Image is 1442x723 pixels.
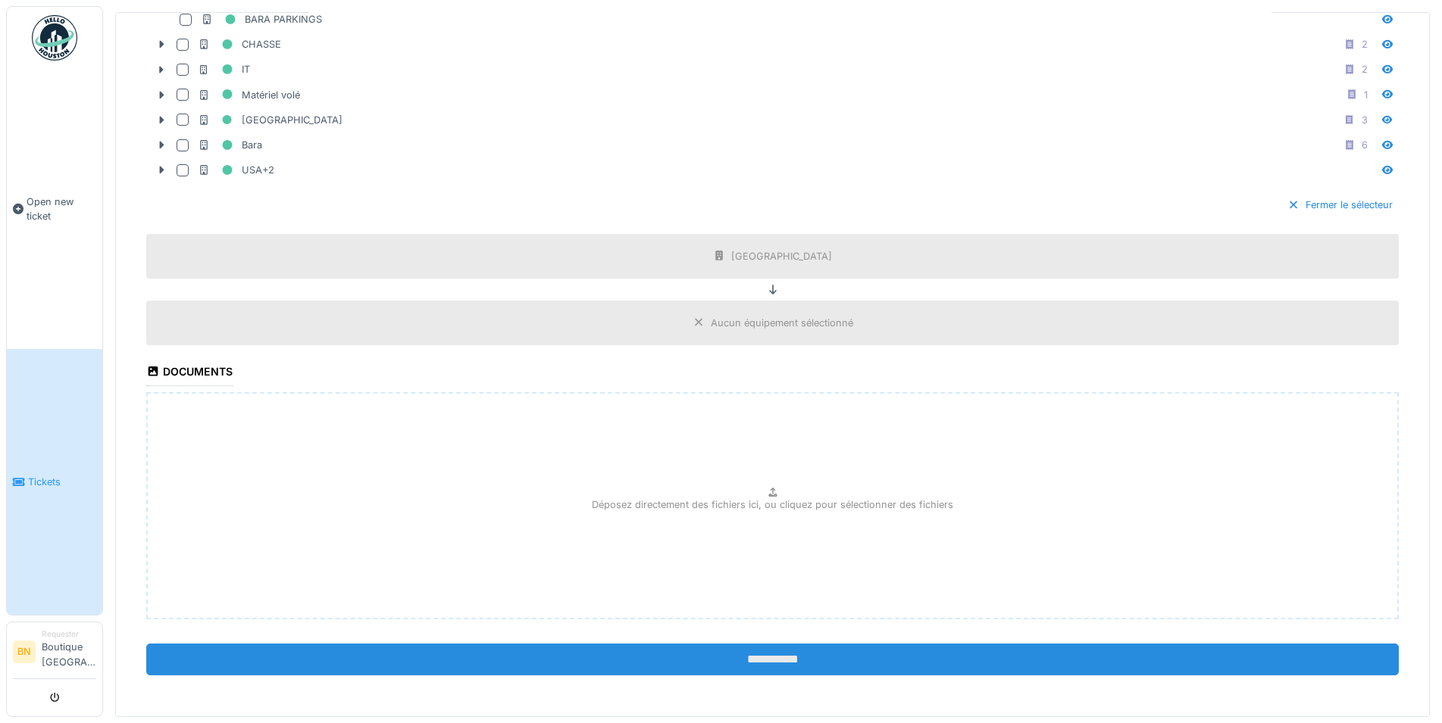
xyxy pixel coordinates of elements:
[1362,62,1368,76] div: 2
[27,195,96,223] span: Open new ticket
[198,86,300,104] div: Matériel volé
[13,640,36,663] li: BN
[1362,37,1368,51] div: 2
[1281,195,1399,215] div: Fermer le sélecteur
[42,628,96,640] div: Requester
[198,136,262,154] div: Bara
[198,111,343,129] div: [GEOGRAPHIC_DATA]
[28,475,96,489] span: Tickets
[198,60,250,79] div: IT
[1362,113,1368,127] div: 3
[201,10,322,29] div: BARA PARKINGS
[1362,138,1368,152] div: 6
[7,69,102,349] a: Open new ticket
[592,497,953,512] p: Déposez directement des fichiers ici, ou cliquez pour sélectionner des fichiers
[198,35,281,54] div: CHASSE
[198,160,274,179] div: USA+2
[7,349,102,615] a: Tickets
[32,15,77,61] img: Badge_color-CXgf-gQk.svg
[1364,88,1368,102] div: 1
[731,249,832,263] div: [GEOGRAPHIC_DATA]
[711,316,853,330] div: Aucun équipement sélectionné
[146,360,233,386] div: Documents
[13,628,96,679] a: BN RequesterBoutique [GEOGRAPHIC_DATA]
[42,628,96,675] li: Boutique [GEOGRAPHIC_DATA]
